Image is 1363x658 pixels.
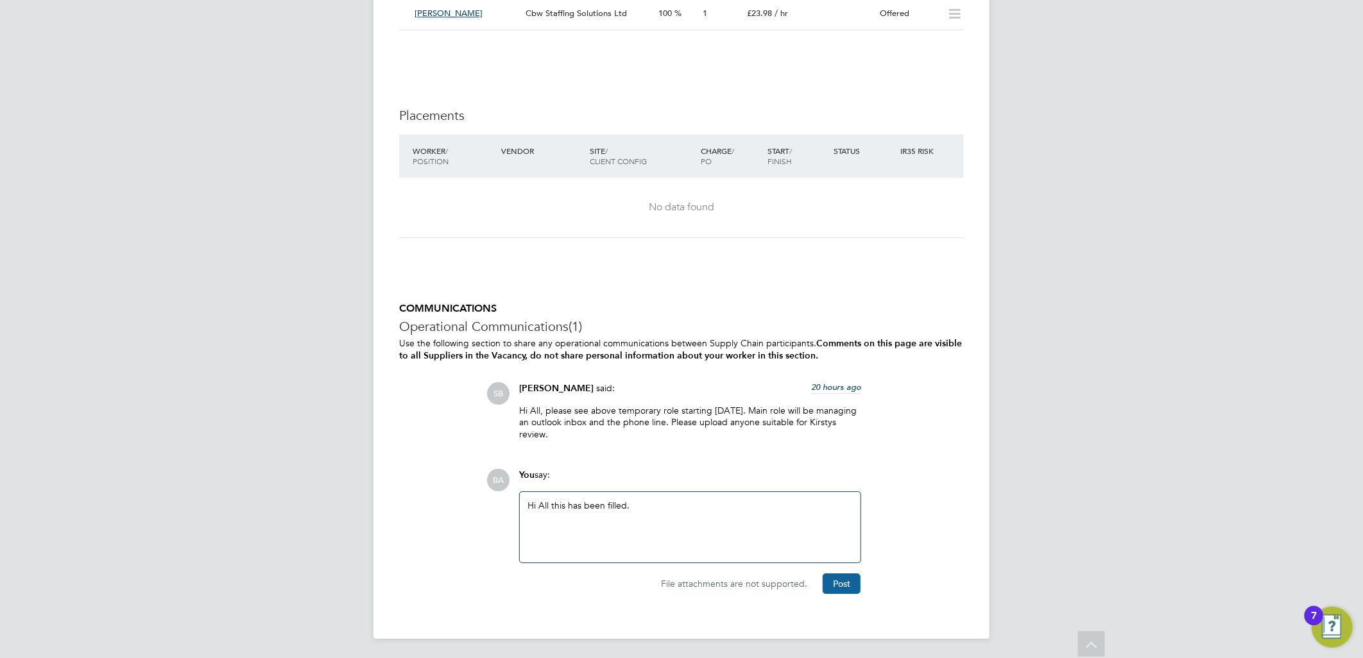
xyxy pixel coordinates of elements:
span: / Client Config [590,146,647,166]
span: [PERSON_NAME] [415,8,483,19]
button: Open Resource Center, 7 new notifications [1312,607,1353,648]
span: said: [596,382,615,394]
div: No data found [412,201,951,214]
span: 100 [658,8,672,19]
span: SB [487,382,510,405]
span: / PO [701,146,734,166]
span: File attachments are not supported. [661,578,807,589]
div: Vendor [498,139,587,162]
span: 1 [703,8,707,19]
span: / hr [775,8,788,19]
div: Worker [409,139,498,173]
span: [PERSON_NAME] [519,383,594,394]
b: Comments on this page are visible to all Suppliers in the Vacancy, do not share personal informat... [399,338,962,361]
span: Cbw Staffing Solutions Ltd [526,8,627,19]
div: Hi All this has been filled. [527,500,853,555]
div: Site [587,139,698,173]
div: Start [764,139,831,173]
p: Use the following section to share any operational communications between Supply Chain participants. [399,337,964,362]
span: (1) [569,318,582,335]
span: / Position [413,146,449,166]
button: Post [823,573,861,594]
h3: Placements [399,107,964,124]
div: IR35 Risk [897,139,941,162]
div: Offered [875,3,942,24]
h5: COMMUNICATIONS [399,302,964,316]
p: Hi All, please see above temporary role starting [DATE]. Main role will be managing an outlook in... [519,405,861,440]
span: £23.98 [747,8,772,19]
div: say: [519,469,861,491]
span: BA [487,469,510,491]
h3: Operational Communications [399,318,964,335]
span: You [519,469,535,480]
div: Charge [698,139,764,173]
span: / Finish [767,146,792,166]
div: 7 [1311,616,1317,632]
div: Status [831,139,898,162]
span: 20 hours ago [811,382,861,392]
